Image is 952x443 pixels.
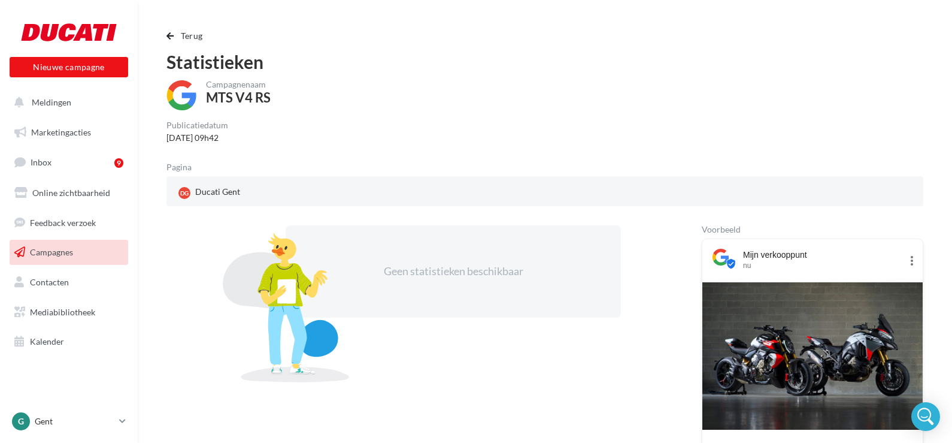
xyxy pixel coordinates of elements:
[10,57,128,77] button: Nieuwe campagne
[114,158,123,168] div: 9
[166,121,228,129] div: Publicatiedatum
[324,264,583,279] div: Geen statistieken beschikbaar
[30,217,96,227] span: Feedback verzoek
[7,300,131,325] a: Mediabibliotheek
[35,415,114,427] p: Gent
[30,247,73,257] span: Campagnes
[30,307,95,317] span: Mediabibliotheek
[206,80,271,89] div: Campagnenaam
[18,415,24,427] span: G
[7,270,131,295] a: Contacten
[31,127,91,137] span: Marketingacties
[166,53,923,71] div: Statistieken
[176,183,422,201] a: DG Ducati Gent
[7,210,131,236] a: Feedback verzoek
[7,329,131,354] a: Kalender
[166,132,228,144] div: [DATE] 09h42
[7,240,131,265] a: Campagnes
[32,188,110,198] span: Online zichtbaarheid
[180,189,189,197] span: DG
[7,90,126,115] button: Meldingen
[30,277,69,287] span: Contacten
[166,29,207,43] button: Terug
[702,282,923,429] img: 546745187_1214217827387260_3780435637252289996_n
[702,225,923,234] div: Voorbeeld
[206,91,271,104] div: MTS V4 RS
[181,31,203,41] span: Terug
[30,336,64,346] span: Kalender
[10,410,128,433] a: G Gent
[743,261,901,270] div: nu
[32,97,71,107] span: Meldingen
[31,157,51,167] span: Inbox
[176,183,242,201] div: Ducati Gent
[7,180,131,206] a: Online zichtbaarheid
[166,163,201,171] div: Pagina
[911,402,940,431] div: Open Intercom Messenger
[7,120,131,145] a: Marketingacties
[7,149,131,175] a: Inbox9
[743,249,901,261] div: Mijn verkooppunt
